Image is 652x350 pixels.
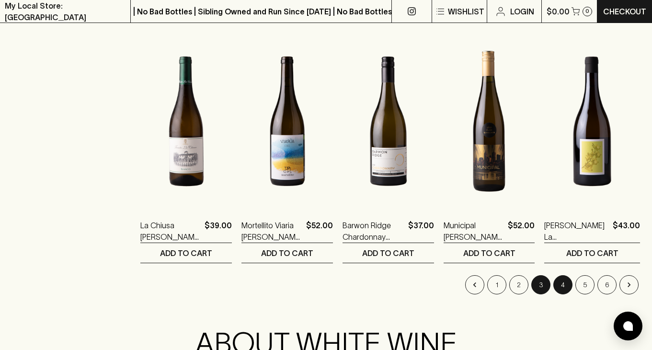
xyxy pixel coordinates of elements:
a: [PERSON_NAME] La [PERSON_NAME] 2024 [544,220,609,243]
img: Barwon Ridge Chardonnay 2023 [343,37,434,205]
p: $52.00 [508,220,535,243]
img: bubble-icon [623,321,633,331]
p: Login [510,6,534,17]
button: ADD TO CART [343,243,434,263]
button: page 3 [531,275,550,294]
p: Wishlist [448,6,484,17]
nav: pagination navigation [140,275,640,294]
button: Go to page 1 [487,275,506,294]
p: ADD TO CART [362,247,414,259]
p: $0.00 [547,6,570,17]
a: La Chiusa [PERSON_NAME] 2023 [140,220,201,243]
p: $37.00 [408,220,434,243]
button: Go to page 2 [509,275,528,294]
button: ADD TO CART [140,243,232,263]
button: Go to page 6 [597,275,617,294]
button: ADD TO CART [544,243,640,263]
p: ADD TO CART [261,247,313,259]
button: Go to page 4 [553,275,572,294]
img: Sven Joschke La Justine Chardonnay 2024 [544,37,640,205]
p: $39.00 [205,220,232,243]
p: $43.00 [613,220,640,243]
p: ADD TO CART [463,247,515,259]
img: Mortellito Viaria Bianco 2022 [241,37,333,205]
a: Mortellito Viaria [PERSON_NAME] 2022 [241,220,302,243]
button: Go to next page [619,275,639,294]
p: $52.00 [306,220,333,243]
button: Go to previous page [465,275,484,294]
a: Barwon Ridge Chardonnay 2023 [343,220,404,243]
p: Checkout [603,6,646,17]
p: 0 [585,9,589,14]
p: ADD TO CART [160,247,212,259]
button: ADD TO CART [241,243,333,263]
p: ADD TO CART [566,247,618,259]
button: ADD TO CART [444,243,535,263]
img: La Chiusa Bianco 2023 [140,37,232,205]
button: Go to page 5 [575,275,595,294]
a: Municipal [PERSON_NAME] 2021 [444,220,504,243]
img: Municipal Flor Savagnin 2021 [444,37,535,205]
